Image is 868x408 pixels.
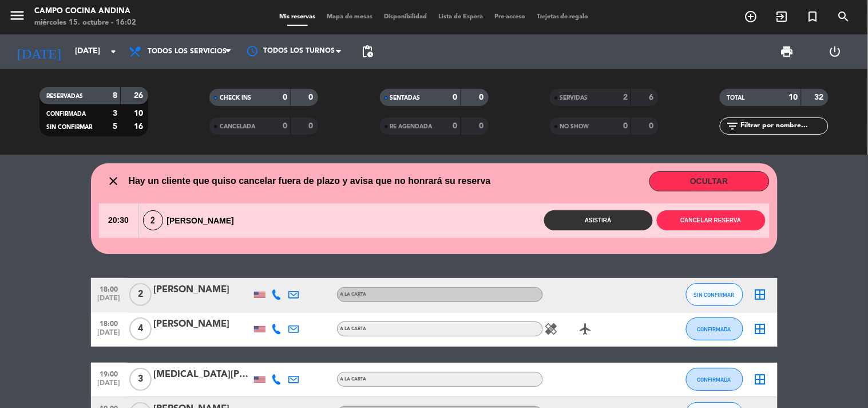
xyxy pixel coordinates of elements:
[95,282,124,295] span: 18:00
[754,322,767,336] i: border_all
[479,122,486,130] strong: 0
[309,122,316,130] strong: 0
[95,329,124,342] span: [DATE]
[154,317,251,332] div: [PERSON_NAME]
[46,93,83,99] span: RESERVADAS
[811,34,859,69] div: LOG OUT
[134,123,145,131] strong: 16
[134,92,145,100] strong: 26
[143,210,163,230] span: 2
[789,93,798,101] strong: 10
[560,124,589,130] span: NO SHOW
[657,210,766,230] button: Cancelar reserva
[129,368,152,391] span: 3
[780,45,794,58] span: print
[479,93,486,101] strong: 0
[489,14,531,20] span: Pre-acceso
[837,10,851,23] i: search
[739,120,828,132] input: Filtrar por nombre...
[34,17,136,29] div: miércoles 15. octubre - 16:02
[686,317,743,340] button: CONFIRMADA
[727,95,744,101] span: TOTAL
[113,123,117,131] strong: 5
[139,210,244,230] div: [PERSON_NAME]
[623,93,628,101] strong: 2
[531,14,594,20] span: Tarjetas de regalo
[154,367,251,382] div: [MEDICAL_DATA][PERSON_NAME]
[340,327,367,331] span: A la carta
[754,288,767,301] i: border_all
[433,14,489,20] span: Lista de Espera
[309,93,316,101] strong: 0
[9,7,26,24] i: menu
[544,210,653,230] button: Asistirá
[129,317,152,340] span: 4
[46,111,86,117] span: CONFIRMADA
[9,39,69,64] i: [DATE]
[579,322,593,336] i: airplanemode_active
[815,93,826,101] strong: 32
[220,124,255,130] span: CANCELADA
[390,124,433,130] span: RE AGENDADA
[775,10,789,23] i: exit_to_app
[545,322,558,336] i: healing
[340,292,367,297] span: A la carta
[113,109,117,117] strong: 3
[453,122,458,130] strong: 0
[129,174,491,189] span: Hay un cliente que quiso cancelar fuera de plazo y avisa que no honrará su reserva
[220,95,251,101] span: CHECK INS
[95,379,124,393] span: [DATE]
[744,10,758,23] i: add_circle_outline
[754,372,767,386] i: border_all
[99,203,138,238] span: 20:30
[148,48,227,56] span: Todos los servicios
[340,377,367,382] span: A la carta
[134,109,145,117] strong: 10
[154,283,251,297] div: [PERSON_NAME]
[378,14,433,20] span: Disponibilidad
[686,368,743,391] button: CONFIRMADA
[697,376,731,383] span: CONFIRMADA
[390,95,421,101] span: SENTADAS
[649,122,656,130] strong: 0
[107,174,121,188] i: close
[697,326,731,332] span: CONFIRMADA
[9,7,26,28] button: menu
[113,92,117,100] strong: 8
[649,93,656,101] strong: 6
[95,295,124,308] span: [DATE]
[453,93,458,101] strong: 0
[46,124,92,130] span: SIN CONFIRMAR
[686,283,743,306] button: SIN CONFIRMAR
[649,171,770,191] button: OCULTAR
[806,10,820,23] i: turned_in_not
[560,95,588,101] span: SERVIDAS
[274,14,321,20] span: Mis reservas
[623,122,628,130] strong: 0
[360,45,374,58] span: pending_actions
[106,45,120,58] i: arrow_drop_down
[283,122,287,130] strong: 0
[283,93,287,101] strong: 0
[34,6,136,17] div: Campo Cocina Andina
[95,367,124,380] span: 19:00
[129,283,152,306] span: 2
[321,14,378,20] span: Mapa de mesas
[829,45,842,58] i: power_settings_new
[694,292,735,298] span: SIN CONFIRMAR
[95,316,124,329] span: 18:00
[726,119,739,133] i: filter_list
